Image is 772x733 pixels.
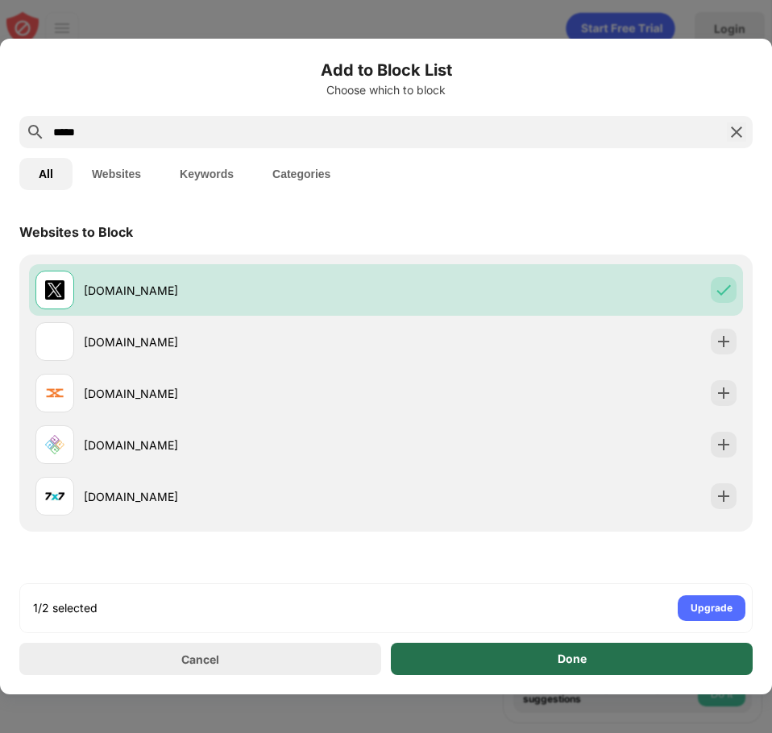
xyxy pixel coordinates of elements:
[19,84,753,97] div: Choose which to block
[727,122,746,142] img: search-close
[73,158,160,190] button: Websites
[253,158,350,190] button: Categories
[33,600,98,616] div: 1/2 selected
[45,332,64,351] img: favicons
[84,282,386,299] div: [DOMAIN_NAME]
[45,487,64,506] img: favicons
[160,158,253,190] button: Keywords
[84,488,386,505] div: [DOMAIN_NAME]
[19,58,753,82] h6: Add to Block List
[19,158,73,190] button: All
[691,600,733,616] div: Upgrade
[181,652,219,666] div: Cancel
[84,437,386,453] div: [DOMAIN_NAME]
[84,333,386,350] div: [DOMAIN_NAME]
[26,122,45,142] img: search.svg
[19,224,133,240] div: Websites to Block
[45,383,64,403] img: favicons
[45,280,64,300] img: favicons
[84,385,386,402] div: [DOMAIN_NAME]
[558,652,587,665] div: Done
[45,435,64,454] img: favicons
